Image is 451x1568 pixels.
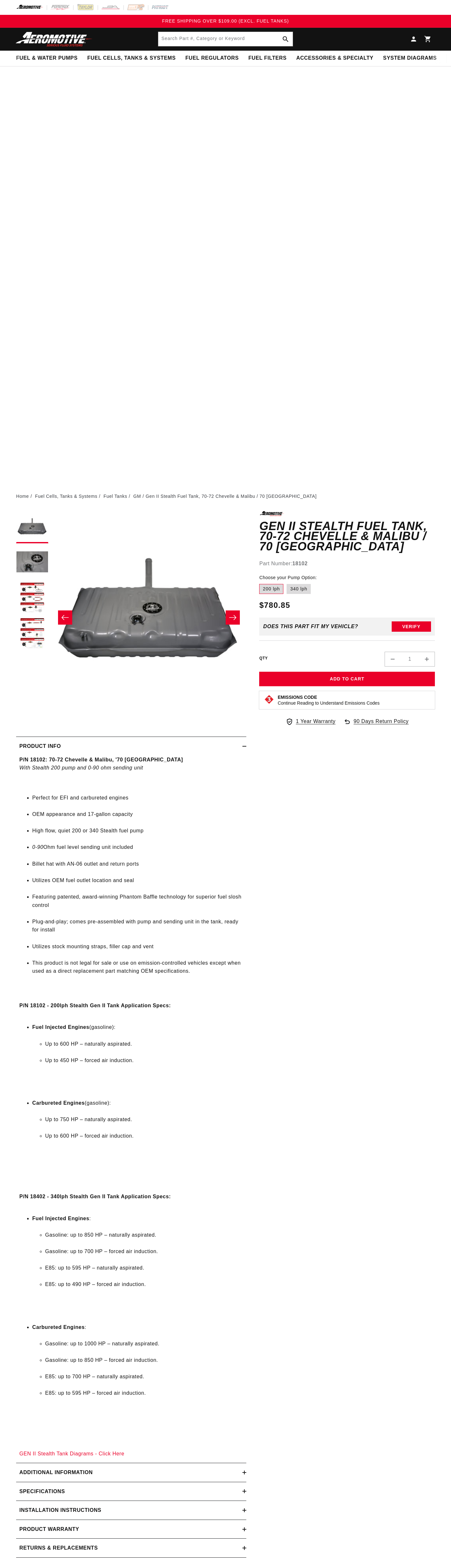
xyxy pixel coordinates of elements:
strong: P/N 18102 - 200lph Stealth Gen II Tank Application Specs: [19,1003,171,1008]
label: 340 lph [287,584,311,594]
a: GM [133,493,141,500]
li: Gasoline: up to 1000 HP – naturally aspirated. [45,1340,243,1348]
label: 200 lph [259,584,283,594]
summary: Accessories & Specialty [291,51,378,66]
button: Load image 1 in gallery view [16,511,48,543]
h2: Specifications [19,1487,65,1496]
li: This product is not legal for sale or use on emission-controlled vehicles except when used as a d... [32,959,243,975]
p: Continue Reading to Understand Emissions Codes [278,700,379,706]
nav: breadcrumbs [16,493,435,500]
button: Load image 2 in gallery view [16,547,48,579]
span: 90 Days Return Policy [354,717,409,732]
h2: Product Info [19,742,61,750]
summary: Additional information [16,1463,246,1482]
button: Emissions CodeContinue Reading to Understand Emissions Codes [278,694,379,706]
button: Slide left [58,610,72,625]
h2: Additional information [19,1468,93,1477]
strong: Carbureted Engines [32,1100,85,1106]
h2: Returns & replacements [19,1544,98,1552]
summary: Product warranty [16,1520,246,1539]
span: $780.85 [259,599,290,611]
li: Plug-and-play; comes pre-assembled with pump and sending unit in the tank, ready for install [32,918,243,934]
span: System Diagrams [383,55,436,62]
a: Home [16,493,29,500]
summary: Fuel Regulators [181,51,243,66]
em: 0-90 [32,844,43,850]
li: Up to 750 HP – naturally aspirated. [45,1115,243,1124]
strong: Emissions Code [278,695,317,700]
summary: Specifications [16,1482,246,1501]
li: : [32,1214,243,1315]
li: Utilizes stock mounting straps, filler cap and vent [32,942,243,951]
li: E85: up to 700 HP – naturally aspirated. [45,1372,243,1381]
strong: P/N 18102: 70-72 Chevelle & Malibu, '70 [GEOGRAPHIC_DATA] [19,757,183,762]
li: Billet hat with AN-06 outlet and return ports [32,860,243,868]
legend: Choose your Pump Option: [259,574,317,581]
span: Fuel & Water Pumps [16,55,78,62]
li: Up to 600 HP – naturally aspirated. [45,1040,243,1048]
summary: Product Info [16,737,246,756]
li: Fuel Cells, Tanks & Systems [35,493,102,500]
button: Load image 3 in gallery view [16,582,48,614]
li: : [32,1323,243,1424]
li: (gasoline): [32,1099,243,1166]
span: 1 Year Warranty [296,717,336,726]
li: Gasoline: up to 700 HP – forced air induction. [45,1247,243,1256]
strong: Fuel Injected Engines [32,1024,89,1030]
button: Search Part #, Category or Keyword [279,32,293,46]
img: Emissions code [264,694,274,705]
a: 1 Year Warranty [286,717,336,726]
li: (gasoline): [32,1023,243,1091]
strong: 18102 [292,561,308,566]
li: Ohm fuel level sending unit included [32,843,243,851]
strong: P/N 18402 - 340lph Stealth Gen II Tank Application Specs: [19,1194,171,1199]
li: Gen II Stealth Fuel Tank, 70-72 Chevelle & Malibu / 70 [GEOGRAPHIC_DATA] [146,493,317,500]
button: Verify [392,621,431,632]
summary: System Diagrams [378,51,441,66]
li: High flow, quiet 200 or 340 Stealth fuel pump [32,827,243,835]
em: With Stealth 200 pump and 0-90 ohm sending unit [19,765,143,770]
li: Up to 450 HP – forced air induction. [45,1056,243,1065]
h2: Installation Instructions [19,1506,101,1514]
button: Slide right [226,610,240,625]
li: Perfect for EFI and carbureted engines [32,794,243,802]
a: Fuel Tanks [103,493,127,500]
h1: Gen II Stealth Fuel Tank, 70-72 Chevelle & Malibu / 70 [GEOGRAPHIC_DATA] [259,521,435,552]
summary: Fuel & Water Pumps [11,51,83,66]
summary: Fuel Filters [243,51,291,66]
li: E85: up to 595 HP – naturally aspirated. [45,1264,243,1272]
span: Fuel Filters [248,55,287,62]
label: QTY [259,656,268,661]
summary: Installation Instructions [16,1501,246,1520]
strong: Fuel Injected Engines [32,1216,89,1221]
button: Load image 4 in gallery view [16,618,48,650]
summary: Returns & replacements [16,1539,246,1557]
summary: Fuel Cells, Tanks & Systems [83,51,181,66]
li: Up to 600 HP – forced air induction. [45,1132,243,1140]
li: OEM appearance and 17-gallon capacity [32,810,243,819]
img: Aeromotive [14,32,94,47]
li: Utilizes OEM fuel outlet location and seal [32,876,243,885]
span: FREE SHIPPING OVER $109.00 (EXCL. FUEL TANKS) [162,18,289,24]
span: Fuel Cells, Tanks & Systems [87,55,176,62]
li: E85: up to 595 HP – forced air induction. [45,1389,243,1397]
media-gallery: Gallery Viewer [16,511,246,723]
input: Search Part #, Category or Keyword [158,32,293,46]
strong: Carbureted Engines [32,1324,85,1330]
div: Part Number: [259,559,435,568]
span: Accessories & Specialty [296,55,373,62]
a: 90 Days Return Policy [343,717,409,732]
a: GEN II Stealth Tank Diagrams - Click Here [19,1451,124,1456]
h2: Product warranty [19,1525,79,1533]
li: Gasoline: up to 850 HP – naturally aspirated. [45,1231,243,1239]
li: E85: up to 490 HP – forced air induction. [45,1280,243,1289]
button: Add to Cart [259,672,435,686]
div: Does This part fit My vehicle? [263,624,358,629]
li: Gasoline: up to 850 HP – forced air induction. [45,1356,243,1364]
li: Featuring patented, award-winning Phantom Baffle technology for superior fuel slosh control [32,893,243,909]
span: Fuel Regulators [185,55,239,62]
